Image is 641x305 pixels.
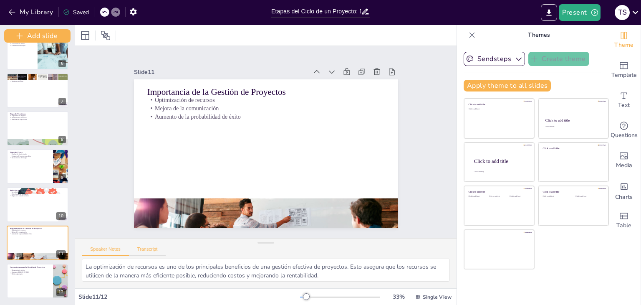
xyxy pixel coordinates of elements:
[56,250,66,258] div: 11
[469,108,528,110] div: Click to add text
[291,19,324,257] p: Optimización de recursos
[10,112,65,115] p: Etapa de Monitoreo
[510,196,528,198] div: Click to add text
[389,293,409,301] div: 33 %
[559,4,601,21] button: Present
[489,196,508,198] div: Click to add text
[78,29,92,42] div: Layout
[464,80,551,91] button: Apply theme to all slides
[469,191,528,193] div: Click to add title
[58,98,66,105] div: 7
[6,5,57,19] button: My Library
[58,60,66,67] div: 6
[615,5,630,20] div: T S
[615,193,633,202] span: Charts
[10,266,50,269] p: Herramientas para la Gestión de Proyectos
[10,195,65,197] p: Mejora en la toma de decisiones
[10,79,65,81] p: Gestión de equipos
[10,115,65,117] p: Seguimiento del progreso
[10,155,50,157] p: Evaluación de lecciones aprendidas
[56,212,66,220] div: 10
[10,233,65,235] p: Aumento de la probabilidad de éxito
[616,221,631,230] span: Table
[10,272,50,274] p: Diagramas [PERSON_NAME]
[129,247,166,256] button: Transcript
[7,187,68,222] div: 10
[10,150,50,153] p: Etapa de Cierre
[543,191,603,193] div: Click to add title
[7,35,68,69] div: 6
[615,4,630,21] button: T S
[469,103,528,106] div: Click to add title
[10,153,50,155] p: Finalización de actividades
[10,157,50,159] p: Reconocimiento del equipo
[63,8,89,16] div: Saved
[474,158,527,164] div: Click to add title
[82,247,129,256] button: Speaker Notes
[10,74,65,77] p: Etapa de Ejecución
[541,4,557,21] button: Export to PowerPoint
[78,293,300,301] div: Slide 11 / 12
[616,161,632,170] span: Media
[275,20,308,258] p: Aumento de la probabilidad de éxito
[101,30,111,41] span: Position
[271,5,361,18] input: Insert title
[464,52,525,66] button: Sendsteps
[479,25,599,45] p: Themes
[10,81,65,83] p: Reuniones periódicas
[423,294,452,300] span: Single View
[4,29,71,43] button: Add slide
[58,174,66,181] div: 9
[56,288,66,296] div: 12
[611,71,637,80] span: Template
[607,55,641,85] div: Add ready made slides
[611,131,638,140] span: Questions
[10,45,34,47] p: Consideración de riesgos
[10,193,65,195] p: Flujo continuo de información
[318,3,344,177] div: Slide 11
[10,77,65,79] p: Asignación de recursos
[10,269,50,272] p: Herramientas de gestión
[10,191,65,193] p: Interconexión de etapas
[7,226,68,260] div: 11
[10,273,50,275] p: Metodologías ágiles
[474,171,527,173] div: Click to add body
[607,85,641,115] div: Add text boxes
[58,136,66,143] div: 8
[469,196,487,198] div: Click to add text
[545,126,601,128] div: Click to add text
[7,264,68,298] div: 12
[543,196,569,198] div: Click to add text
[10,119,65,121] p: Identificación de problemas
[543,147,603,150] div: Click to add title
[545,118,601,122] div: Click to add title
[618,101,630,110] span: Text
[607,206,641,236] div: Add a table
[7,73,68,108] div: 7
[297,18,334,256] p: Importancia de la Gestión de Proyectos
[7,149,68,184] div: 9
[607,175,641,206] div: Add charts and graphs
[607,115,641,145] div: Get real-time input from your audience
[10,43,34,45] p: Establecimiento de hitos
[10,227,65,230] p: Importancia de la Gestión de Proyectos
[7,111,68,146] div: 8
[614,41,633,50] span: Theme
[10,229,65,231] p: Optimización de recursos
[10,231,65,233] p: Mejora de la comunicación
[283,20,316,257] p: Mejora de la comunicación
[82,259,450,282] textarea: La optimización de recursos es uno de los principales beneficios de una gestión efectiva de proye...
[575,196,602,198] div: Click to add text
[528,52,589,66] button: Create theme
[607,25,641,55] div: Change the overall theme
[10,189,65,192] p: Relación entre las Etapas
[10,117,65,119] p: Herramientas de monitoreo
[607,145,641,175] div: Add images, graphics, shapes or video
